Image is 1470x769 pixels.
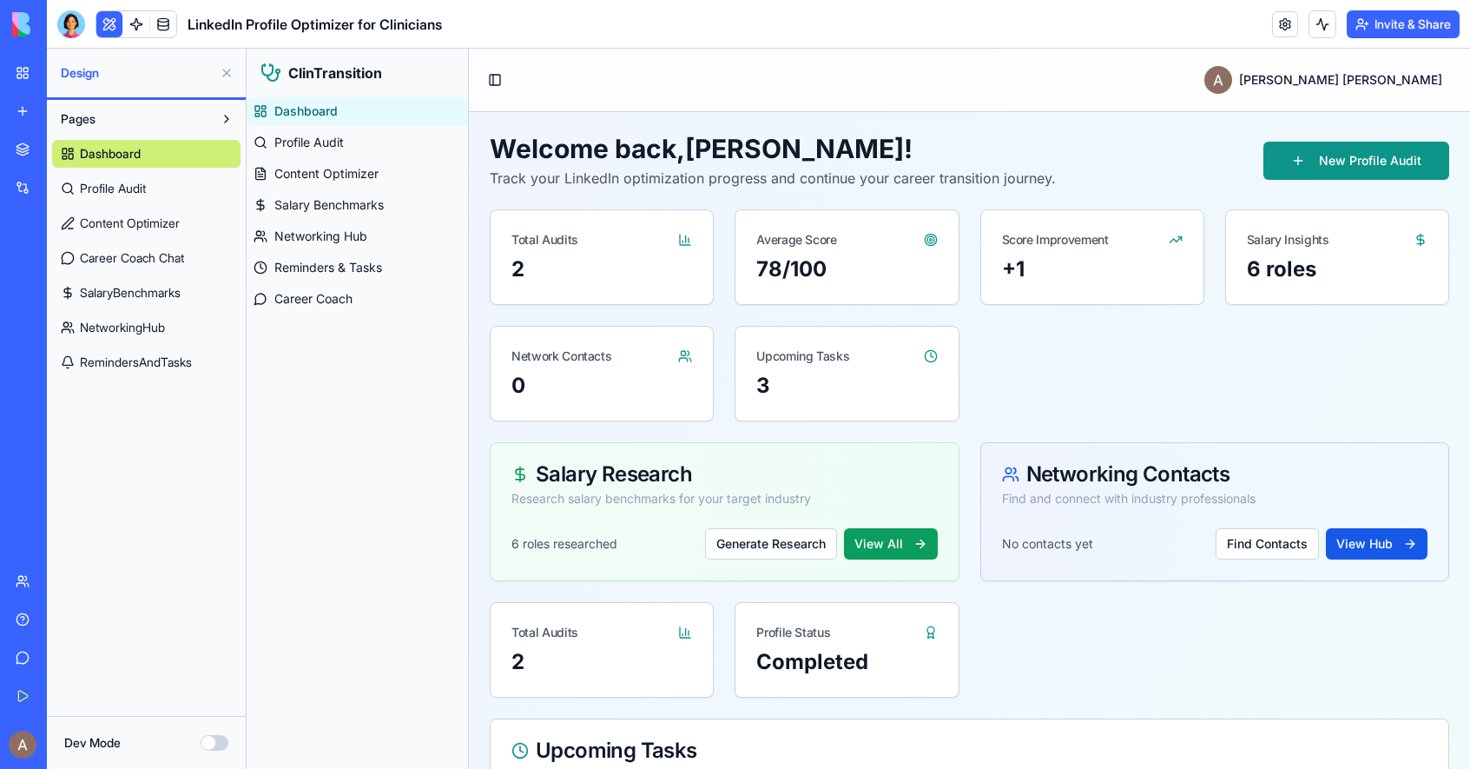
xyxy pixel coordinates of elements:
div: Upcoming Tasks [265,692,1181,713]
div: +1 [755,207,936,235]
label: Dev Mode [64,734,121,752]
span: LinkedIn Profile Optimizer for Clinicians [188,14,442,35]
div: Research salary benchmarks for your target industry [265,441,691,459]
div: Salary Research [265,415,691,436]
button: View Hub [1079,480,1181,511]
div: 2 [265,207,445,235]
img: logo [12,12,120,36]
span: Dashboard [28,54,91,71]
span: Reminders & Tasks [28,210,135,228]
span: Design [61,64,213,82]
button: Pages [52,105,213,133]
span: Career Coach Chat [80,249,184,267]
span: ClinTransition [42,14,135,35]
div: Completed [510,600,690,627]
div: 3 [510,323,690,351]
a: Profile Audit [52,175,241,202]
span: Content Optimizer [28,116,132,134]
div: Networking Contacts [755,415,1182,436]
button: [PERSON_NAME] [PERSON_NAME] [944,14,1210,49]
button: Find Contacts [969,480,1072,511]
button: Invite & Share [1347,10,1460,38]
button: New Profile Audit [1017,93,1203,131]
span: NetworkingHub [80,319,165,336]
div: 6 roles [1000,207,1181,235]
span: [PERSON_NAME] [PERSON_NAME] [992,23,1196,40]
span: RemindersAndTasks [80,354,192,371]
img: ACg8ocJV6D3_6rN2XWQ9gC4Su6cEn1tsy63u5_3HgxpMOOOGh7gtYg=s96-c [958,17,985,45]
a: Content Optimizer [52,209,241,237]
a: SalaryBenchmarks [52,279,241,307]
div: Average Score [510,182,590,200]
span: Dashboard [80,145,141,162]
div: 0 [265,323,445,351]
a: Career Coach Chat [52,244,241,272]
span: Networking Hub [28,179,121,196]
span: Profile Audit [28,85,97,103]
p: Track your LinkedIn optimization progress and continue your career transition journey. [243,119,809,140]
button: View All [597,480,691,511]
div: 2 [265,600,445,627]
span: Pages [61,110,96,128]
button: Generate Research [458,480,590,511]
span: Content Optimizer [80,215,180,232]
div: Profile Status [510,575,583,593]
div: Total Audits [265,182,332,200]
div: Total Audits [265,575,332,593]
span: SalaryBenchmarks [80,284,181,302]
a: RemindersAndTasks [52,348,241,376]
div: Find and connect with industry professionals [755,441,1182,459]
span: Profile Audit [80,180,146,197]
div: Salary Insights [1000,182,1083,200]
div: 78/100 [510,207,690,235]
img: ACg8ocJV6D3_6rN2XWQ9gC4Su6cEn1tsy63u5_3HgxpMOOOGh7gtYg=s96-c [9,731,36,759]
p: No contacts yet [755,487,847,504]
div: Upcoming Tasks [510,299,603,316]
div: Score Improvement [755,182,862,200]
h1: Welcome back, [PERSON_NAME] ! [243,84,809,116]
p: 6 roles researched [265,487,371,504]
span: Career Coach [28,242,106,259]
div: Your next optimization tasks and reminders [265,718,1181,735]
div: Network Contacts [265,299,365,316]
a: NetworkingHub [52,314,241,341]
a: Dashboard [52,140,241,168]
span: Salary Benchmarks [28,148,137,165]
